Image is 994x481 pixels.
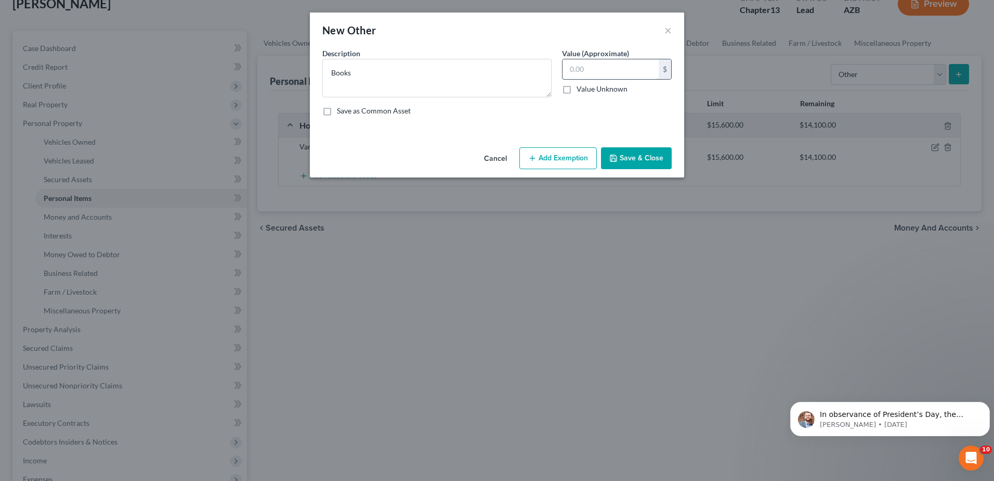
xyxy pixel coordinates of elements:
[337,106,411,116] label: Save as Common Asset
[601,147,672,169] button: Save & Close
[577,84,627,94] label: Value Unknown
[562,48,629,59] label: Value (Approximate)
[664,24,672,36] button: ×
[476,148,515,169] button: Cancel
[322,49,360,58] span: Description
[322,23,376,37] div: New Other
[786,380,994,453] iframe: Intercom notifications message
[980,446,992,454] span: 10
[959,446,984,471] iframe: Intercom live chat
[563,59,659,79] input: 0.00
[519,147,597,169] button: Add Exemption
[659,59,671,79] div: $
